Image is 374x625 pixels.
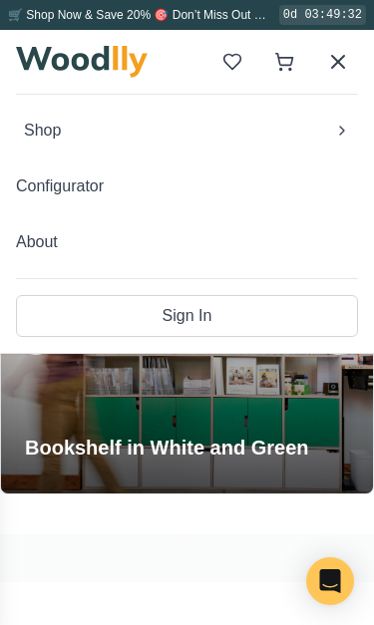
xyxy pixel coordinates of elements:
span: Shop [24,119,61,143]
button: Configurator [16,166,358,206]
button: Sign In [16,295,358,337]
div: 0d 03:49:32 [279,5,366,25]
button: About [16,222,358,262]
div: Open Intercom Messenger [306,557,354,605]
h3: Bookshelf in White and Green [25,434,308,462]
img: Woodlly [16,46,148,78]
span: 🛒 Shop Now & Save 20% 🎯 Don’t Miss Out Before Summer Ends! [8,8,372,22]
button: Shop [16,111,358,151]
